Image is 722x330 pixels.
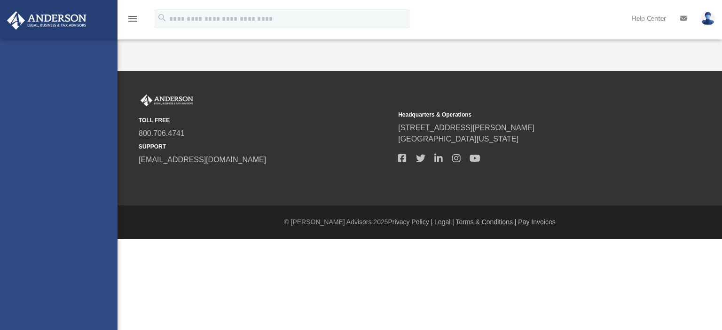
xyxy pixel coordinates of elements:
small: Headquarters & Operations [398,110,651,119]
i: menu [127,13,138,24]
small: SUPPORT [139,142,392,151]
a: 800.706.4741 [139,129,185,137]
a: [STREET_ADDRESS][PERSON_NAME] [398,124,534,132]
img: User Pic [701,12,715,25]
a: Terms & Conditions | [456,218,517,226]
a: menu [127,18,138,24]
a: Legal | [434,218,454,226]
a: Pay Invoices [518,218,555,226]
div: © [PERSON_NAME] Advisors 2025 [118,217,722,227]
img: Anderson Advisors Platinum Portal [139,94,195,107]
a: [GEOGRAPHIC_DATA][US_STATE] [398,135,518,143]
small: TOLL FREE [139,116,392,125]
img: Anderson Advisors Platinum Portal [4,11,89,30]
a: Privacy Policy | [388,218,433,226]
a: [EMAIL_ADDRESS][DOMAIN_NAME] [139,156,266,164]
i: search [157,13,167,23]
